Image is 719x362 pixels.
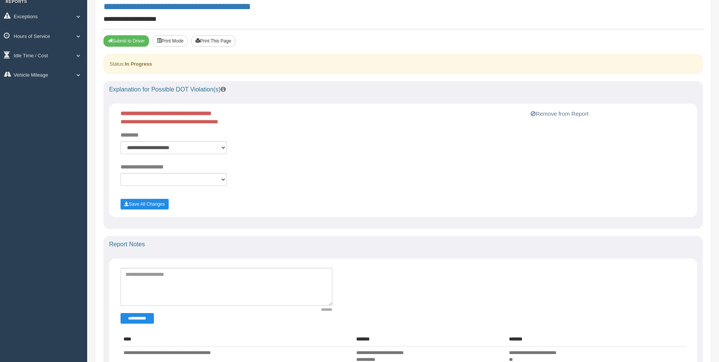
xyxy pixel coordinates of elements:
[153,35,188,47] button: Print Mode
[125,61,152,67] strong: In Progress
[191,35,235,47] button: Print This Page
[121,313,154,324] button: Change Filter Options
[103,236,703,253] div: Report Notes
[103,54,703,74] div: Status:
[528,109,591,118] button: Remove from Report
[103,35,149,47] button: Submit To Driver
[121,199,169,209] button: Save
[103,81,703,98] div: Explanation for Possible DOT Violation(s)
